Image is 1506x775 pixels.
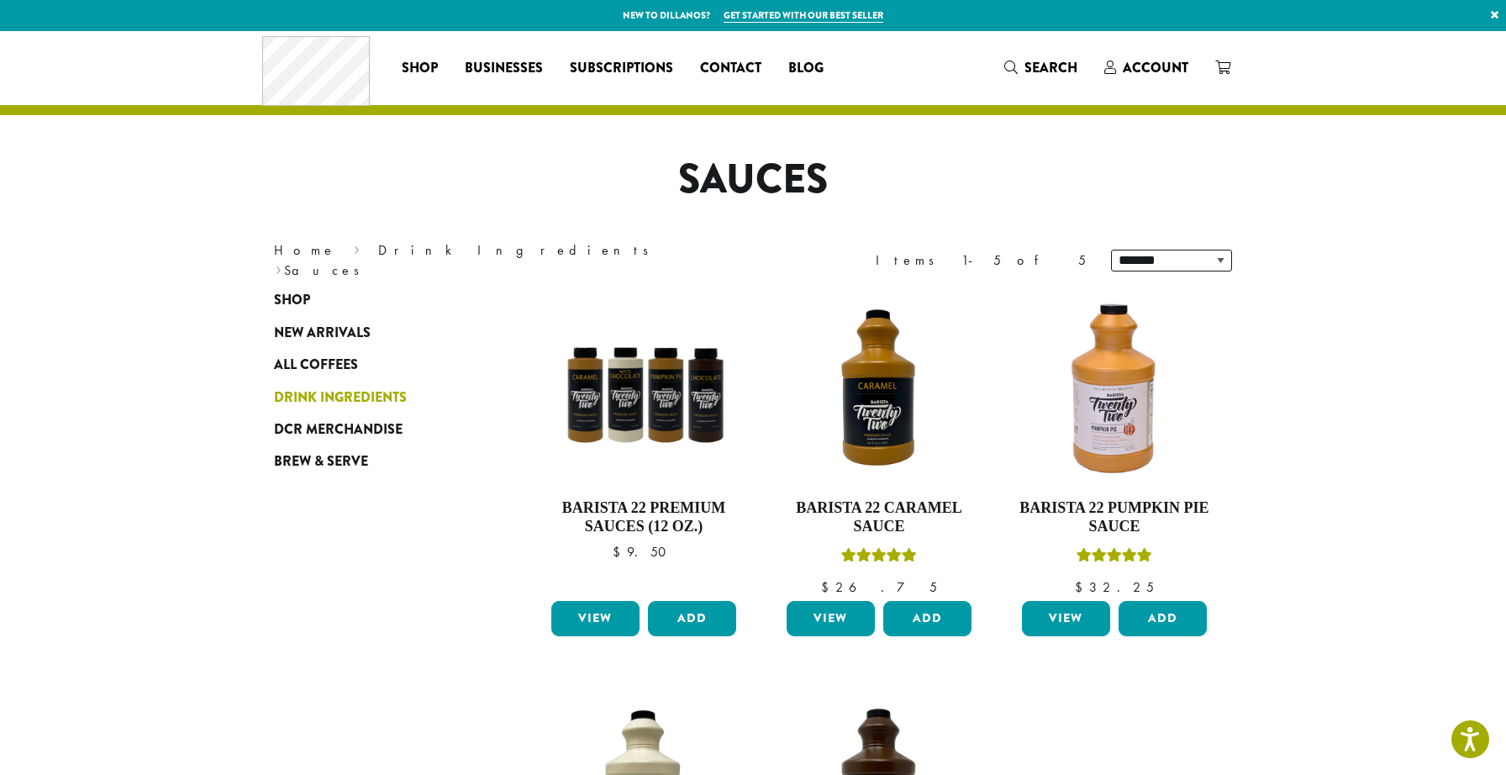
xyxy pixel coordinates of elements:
span: DCR Merchandise [274,419,403,440]
span: Account [1123,58,1188,77]
span: Businesses [465,58,543,79]
h1: Sauces [261,156,1245,204]
a: Search [991,54,1091,82]
a: Brew & Serve [274,445,476,477]
button: Add [883,601,972,636]
bdi: 9.50 [613,543,674,561]
span: › [354,235,360,261]
a: Barista 22 Caramel SauceRated 5.00 out of 5 $26.75 [782,293,976,594]
button: Add [648,601,736,636]
img: B22SauceSqueeze_All-300x300.png [547,293,740,486]
span: › [276,255,282,281]
a: Barista 22 Premium Sauces (12 oz.) $9.50 [547,293,740,594]
span: Search [1024,58,1077,77]
h4: Barista 22 Premium Sauces (12 oz.) [547,499,740,535]
span: $ [821,578,835,596]
span: $ [1075,578,1089,596]
img: B22-Caramel-Sauce_Stock-e1709240861679.png [782,293,976,486]
a: View [787,601,875,636]
div: Items 1-5 of 5 [876,250,1086,271]
a: Shop [274,284,476,316]
span: New Arrivals [274,323,371,344]
div: Rated 5.00 out of 5 [841,546,917,571]
span: Subscriptions [570,58,673,79]
span: Drink Ingredients [274,387,407,409]
span: All Coffees [274,355,358,376]
a: Home [274,241,336,259]
a: Barista 22 Pumpkin Pie SauceRated 5.00 out of 5 $32.25 [1018,293,1211,594]
button: Add [1119,601,1207,636]
h4: Barista 22 Caramel Sauce [782,499,976,535]
span: Shop [274,290,310,311]
a: Get started with our best seller [724,8,883,23]
h4: Barista 22 Pumpkin Pie Sauce [1018,499,1211,535]
a: Drink Ingredients [378,241,660,259]
span: Shop [402,58,438,79]
nav: Breadcrumb [274,240,728,281]
span: Contact [700,58,761,79]
bdi: 26.75 [821,578,937,596]
span: $ [613,543,627,561]
a: DCR Merchandise [274,414,476,445]
div: Rated 5.00 out of 5 [1077,546,1152,571]
a: New Arrivals [274,317,476,349]
a: View [551,601,640,636]
span: Brew & Serve [274,451,368,472]
a: All Coffees [274,349,476,381]
span: Blog [788,58,824,79]
a: Drink Ingredients [274,381,476,413]
img: DP3239.64-oz.01.default.png [1018,293,1211,486]
a: View [1022,601,1110,636]
bdi: 32.25 [1075,578,1154,596]
a: Shop [388,55,451,82]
